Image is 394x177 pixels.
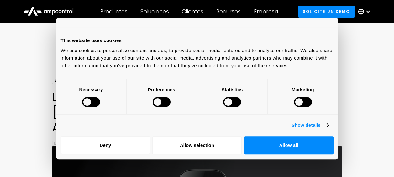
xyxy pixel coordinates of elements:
h1: La liquidación de EVBox por parte [PERSON_NAME]: por qué debería migrar a Ampcontrol ahora [52,89,342,135]
div: Productos [100,8,128,15]
div: Soluciones [140,8,169,15]
div: Recursos [216,8,241,15]
button: Allow all [244,136,334,154]
strong: Statistics [222,87,243,92]
div: Clientes [182,8,203,15]
div: EV Market [52,77,77,84]
a: Show details [292,121,328,129]
a: Solicite un demo [298,6,355,17]
strong: Necessary [79,87,103,92]
button: Allow selection [152,136,242,154]
strong: Marketing [292,87,314,92]
strong: Preferences [148,87,175,92]
div: Empresa [254,8,278,15]
button: Deny [61,136,150,154]
p: [DATE] [52,140,342,146]
div: We use cookies to personalise content and ads, to provide social media features and to analyse ou... [61,47,334,69]
div: This website uses cookies [61,37,334,44]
